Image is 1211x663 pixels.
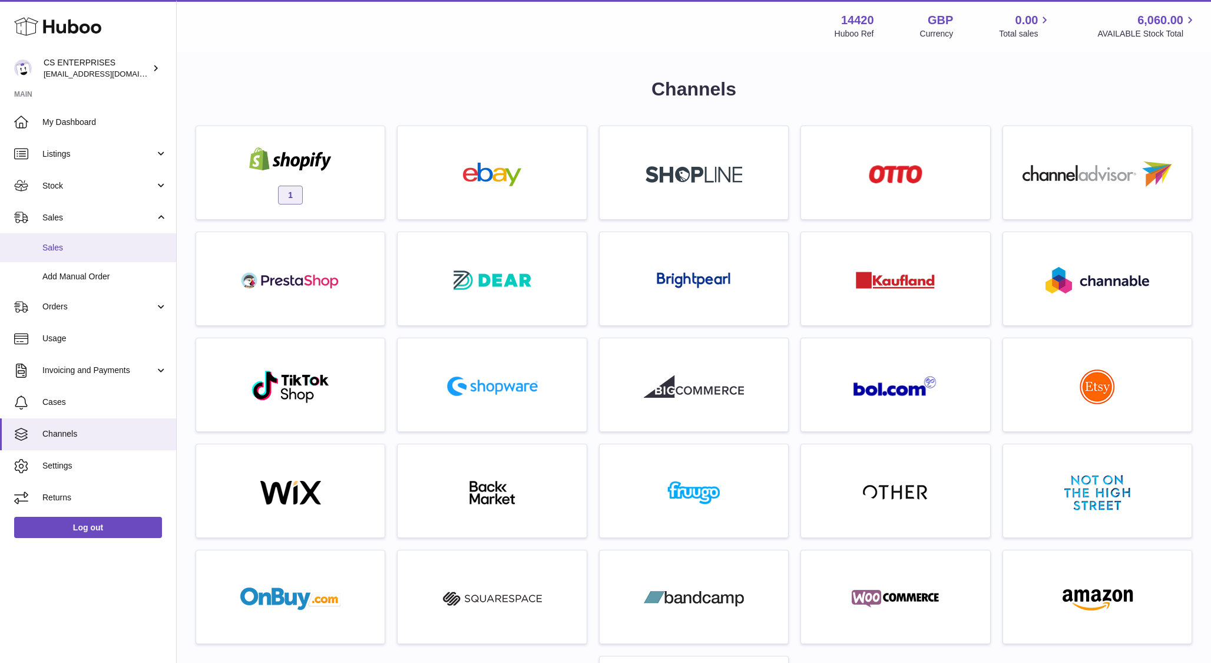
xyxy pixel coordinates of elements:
img: woocommerce [845,587,945,611]
img: bandcamp [644,587,744,611]
span: Usage [42,333,167,344]
div: Currency [920,28,954,39]
a: Log out [14,517,162,538]
img: onbuy [240,587,340,611]
span: Cases [42,397,167,408]
a: wix [202,450,379,532]
a: roseta-channel-advisor [1009,132,1186,213]
img: roseta-bol [853,376,937,397]
img: shopify [240,147,340,171]
img: ebay [442,163,542,186]
h1: Channels [196,77,1192,102]
span: Sales [42,242,167,253]
span: [EMAIL_ADDRESS][DOMAIN_NAME] [44,69,173,78]
strong: 14420 [841,12,874,28]
a: roseta-shopline [605,132,782,213]
span: Add Manual Order [42,271,167,282]
a: roseta-kaufland [807,238,984,319]
span: 1 [278,186,303,204]
a: roseta-bigcommerce [605,344,782,425]
span: Settings [42,460,167,471]
a: other [807,450,984,532]
img: roseta-shopline [646,166,742,183]
a: roseta-channable [1009,238,1186,319]
img: roseta-brightpearl [657,272,730,289]
img: roseta-channel-advisor [1023,161,1172,187]
span: Channels [42,428,167,440]
img: roseta-tiktokshop [251,370,330,404]
a: roseta-brightpearl [605,238,782,319]
span: 6,060.00 [1137,12,1183,28]
span: AVAILABLE Stock Total [1097,28,1197,39]
img: roseta-shopware [442,372,542,401]
img: roseta-channable [1045,267,1149,293]
span: Orders [42,301,155,312]
img: roseta-dear [450,267,535,293]
a: roseta-tiktokshop [202,344,379,425]
img: roseta-kaufland [856,272,935,289]
img: squarespace [442,587,542,611]
img: wix [240,481,340,504]
a: 6,060.00 AVAILABLE Stock Total [1097,12,1197,39]
a: backmarket [403,450,580,532]
img: roseta-etsy [1080,369,1115,404]
a: fruugo [605,450,782,532]
a: 0.00 Total sales [999,12,1051,39]
span: Stock [42,180,155,192]
a: woocommerce [807,556,984,638]
span: Returns [42,492,167,503]
img: other [863,484,928,502]
img: roseta-bigcommerce [644,375,744,398]
a: ebay [403,132,580,213]
span: Invoicing and Payments [42,365,155,376]
img: roseta-prestashop [240,269,340,292]
a: roseta-etsy [1009,344,1186,425]
span: Listings [42,149,155,160]
a: roseta-otto [807,132,984,213]
span: My Dashboard [42,117,167,128]
a: roseta-bol [807,344,984,425]
a: shopify 1 [202,132,379,213]
img: csenterprisesholding@gmail.com [14,60,32,77]
a: onbuy [202,556,379,638]
img: roseta-otto [869,165,922,183]
a: amazon [1009,556,1186,638]
div: Huboo Ref [835,28,874,39]
a: roseta-shopware [403,344,580,425]
span: 0.00 [1015,12,1038,28]
a: squarespace [403,556,580,638]
strong: GBP [928,12,953,28]
a: roseta-dear [403,238,580,319]
img: fruugo [644,481,744,504]
span: Sales [42,212,155,223]
a: bandcamp [605,556,782,638]
div: CS ENTERPRISES [44,57,150,80]
img: backmarket [442,481,542,504]
img: amazon [1047,587,1147,611]
a: notonthehighstreet [1009,450,1186,532]
a: roseta-prestashop [202,238,379,319]
img: notonthehighstreet [1064,475,1130,510]
span: Total sales [999,28,1051,39]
